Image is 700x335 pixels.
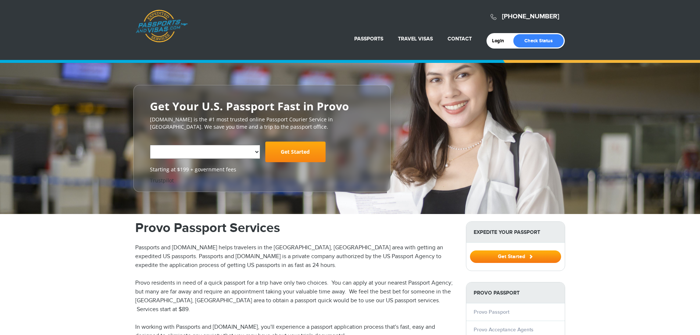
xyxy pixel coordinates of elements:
a: Get Started [470,253,561,259]
p: [DOMAIN_NAME] is the #1 most trusted online Passport Courier Service in [GEOGRAPHIC_DATA]. We sav... [150,116,374,131]
h1: Provo Passport Services [135,221,455,235]
strong: Expedite Your Passport [466,222,565,243]
a: Login [492,38,509,44]
button: Get Started [470,250,561,263]
span: Starting at $199 + government fees [150,166,374,173]
p: Passports and [DOMAIN_NAME] helps travelers in the [GEOGRAPHIC_DATA], [GEOGRAPHIC_DATA] area with... [135,243,455,270]
a: Travel Visas [398,36,433,42]
a: Contact [448,36,472,42]
a: Check Status [513,34,564,47]
a: Passports & [DOMAIN_NAME] [136,10,188,43]
h2: Get Your U.S. Passport Fast in Provo [150,100,374,112]
a: Provo Passport [474,309,509,315]
a: Passports [354,36,383,42]
a: Provo Acceptance Agents [474,327,534,333]
a: [PHONE_NUMBER] [502,13,559,21]
a: Trustpilot [150,177,174,184]
p: Provo residents in need of a quick passport for a trip have only two choices. You can apply at yo... [135,279,455,314]
a: Get Started [265,142,326,162]
strong: Provo Passport [466,282,565,303]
